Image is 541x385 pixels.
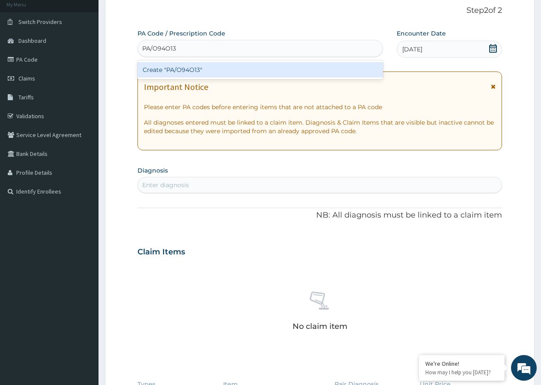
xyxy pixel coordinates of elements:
div: Create "PA/O94O13" [137,62,383,78]
h1: Important Notice [144,82,208,92]
span: Tariffs [18,93,34,101]
span: Claims [18,75,35,82]
label: PA Code / Prescription Code [137,29,225,38]
p: Step 2 of 2 [137,6,502,15]
p: Please enter PA codes before entering items that are not attached to a PA code [144,103,496,111]
p: No claim item [293,322,347,331]
span: [DATE] [402,45,422,54]
h3: Claim Items [137,248,185,257]
label: Diagnosis [137,166,168,175]
span: We're online! [50,108,118,194]
label: Encounter Date [397,29,446,38]
textarea: Type your message and hit 'Enter' [4,234,163,264]
img: d_794563401_company_1708531726252_794563401 [16,43,35,64]
p: How may I help you today? [425,369,498,376]
p: All diagnoses entered must be linked to a claim item. Diagnosis & Claim Items that are visible bu... [144,118,496,135]
div: Enter diagnosis [142,181,189,189]
p: NB: All diagnosis must be linked to a claim item [137,210,502,221]
div: Minimize live chat window [140,4,161,25]
span: Dashboard [18,37,46,45]
div: We're Online! [425,360,498,367]
span: Switch Providers [18,18,62,26]
div: Chat with us now [45,48,144,59]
